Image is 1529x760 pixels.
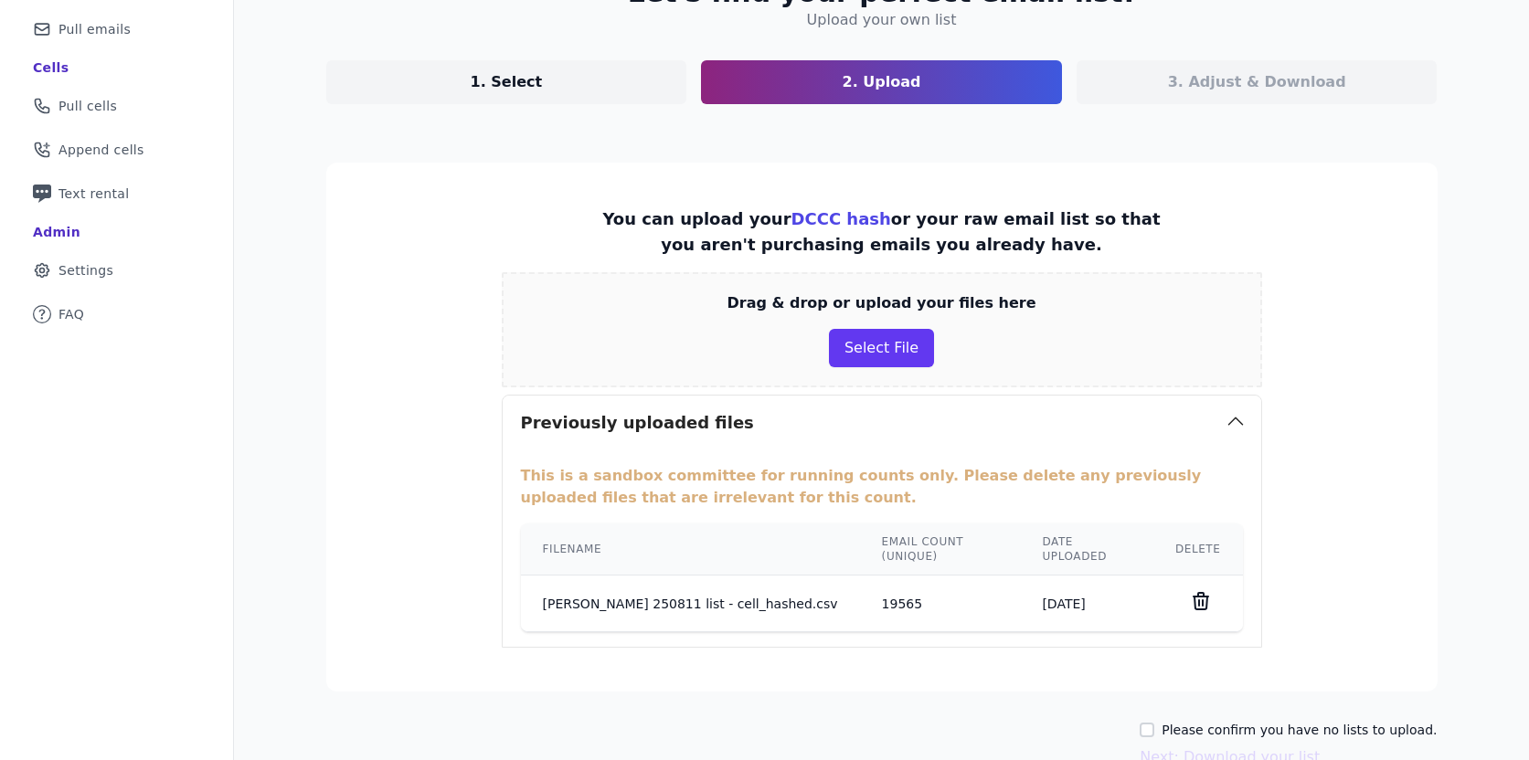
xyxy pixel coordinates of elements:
[1162,721,1437,739] label: Please confirm you have no lists to upload.
[15,9,218,49] a: Pull emails
[15,130,218,170] a: Append cells
[791,209,891,228] a: DCCC hash
[1153,523,1243,575] th: Delete
[15,174,218,214] a: Text rental
[15,86,218,126] a: Pull cells
[326,60,687,104] a: 1. Select
[15,250,218,290] a: Settings
[33,58,69,77] div: Cells
[58,261,113,280] span: Settings
[843,71,921,93] p: 2. Upload
[58,185,130,203] span: Text rental
[1168,71,1346,93] p: 3. Adjust & Download
[829,329,934,367] button: Select File
[1020,523,1152,575] th: Date uploaded
[58,141,144,159] span: Append cells
[503,396,1261,450] button: Previously uploaded files
[15,294,218,334] a: FAQ
[33,223,80,241] div: Admin
[727,292,1035,314] p: Drag & drop or upload your files here
[58,97,117,115] span: Pull cells
[521,575,860,632] td: [PERSON_NAME] 250811 list - cell_hashed.csv
[1020,575,1152,632] td: [DATE]
[701,60,1062,104] a: 2. Upload
[521,410,754,436] h3: Previously uploaded files
[807,9,957,31] h4: Upload your own list
[597,206,1167,258] p: You can upload your or your raw email list so that you aren't purchasing emails you already have.
[58,305,84,323] span: FAQ
[58,20,131,38] span: Pull emails
[521,523,860,575] th: Filename
[521,465,1243,509] p: This is a sandbox committee for running counts only. Please delete any previously uploaded files ...
[471,71,543,93] p: 1. Select
[860,523,1021,575] th: Email count (unique)
[860,575,1021,632] td: 19565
